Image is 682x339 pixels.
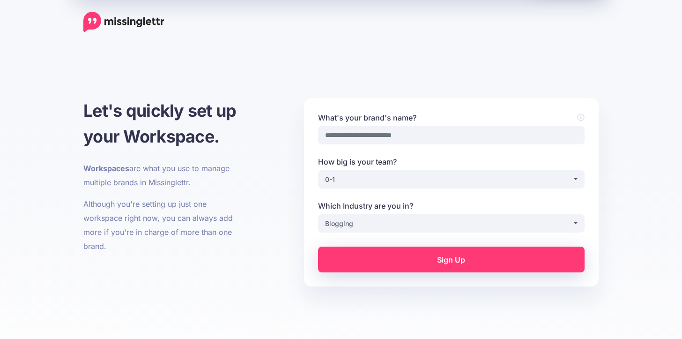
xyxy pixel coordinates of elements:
p: Although you're setting up just one workspace right now, you can always add more if you're in cha... [83,197,246,253]
b: Workspaces [83,164,129,173]
button: Blogging [318,214,585,233]
a: Home [83,12,164,32]
a: Sign Up [318,247,585,272]
div: 0-1 [325,174,572,185]
label: How big is your team? [318,156,585,167]
label: Which Industry are you in? [318,200,585,211]
div: Blogging [325,218,572,229]
label: What's your brand's name? [318,112,585,123]
p: are what you use to manage multiple brands in Missinglettr. [83,161,246,189]
h1: Let's quickly set up your Workspace. [83,98,246,150]
button: 0-1 [318,170,585,188]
